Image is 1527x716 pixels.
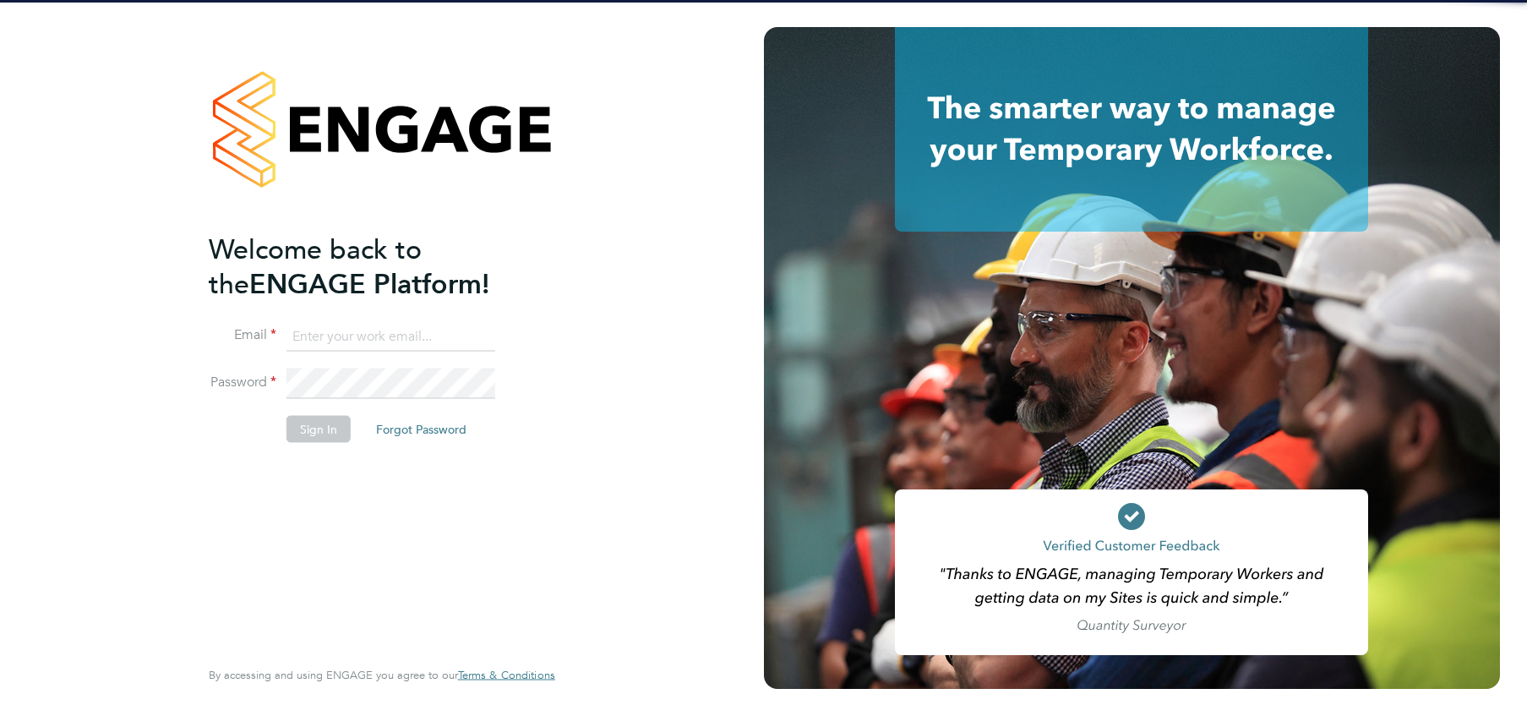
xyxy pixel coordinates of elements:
button: Forgot Password [363,416,480,443]
span: Terms & Conditions [458,668,555,682]
label: Email [209,326,276,344]
button: Sign In [286,416,351,443]
a: Terms & Conditions [458,669,555,682]
span: By accessing and using ENGAGE you agree to our [209,668,555,682]
input: Enter your work email... [286,321,495,352]
span: Welcome back to the [209,232,422,300]
label: Password [209,374,276,391]
h2: ENGAGE Platform! [209,232,538,301]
